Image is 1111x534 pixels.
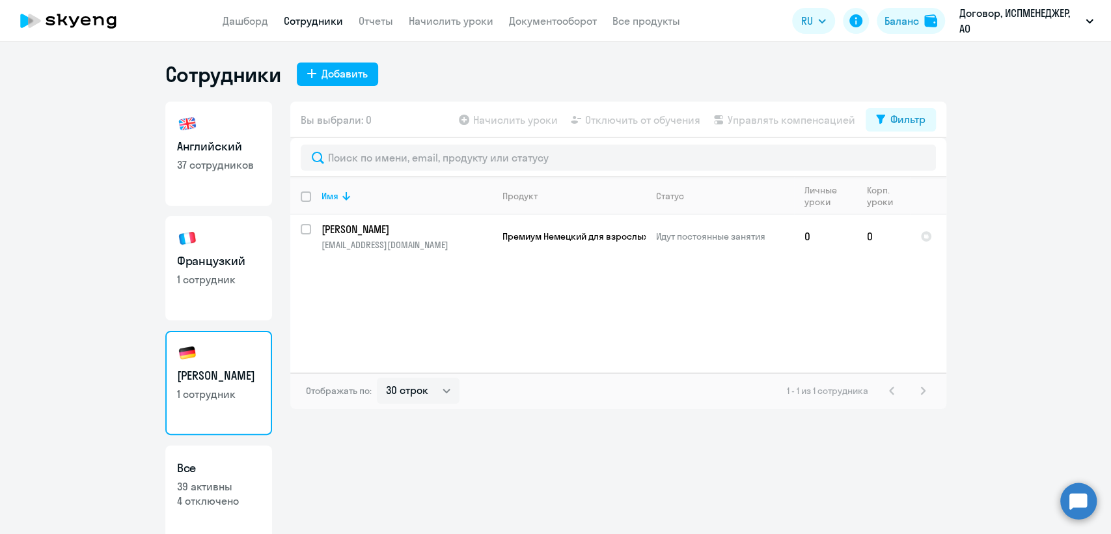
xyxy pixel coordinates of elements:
a: Отчеты [359,14,393,27]
p: [PERSON_NAME] [322,222,491,236]
p: 4 отключено [177,494,260,508]
div: Имя [322,190,491,202]
button: Добавить [297,63,378,86]
div: Статус [656,190,684,202]
div: Личные уроки [804,184,856,208]
a: Сотрудники [284,14,343,27]
p: 1 сотрудник [177,387,260,401]
p: [EMAIL_ADDRESS][DOMAIN_NAME] [322,239,491,251]
div: Статус [656,190,793,202]
button: Балансbalance [877,8,945,34]
a: [PERSON_NAME][EMAIL_ADDRESS][DOMAIN_NAME] [322,222,491,251]
div: Корп. уроки [867,184,900,208]
button: RU [792,8,835,34]
div: Продукт [502,190,645,202]
span: 1 - 1 из 1 сотрудника [787,385,868,397]
h3: Все [177,460,260,477]
input: Поиск по имени, email, продукту или статусу [301,145,936,171]
a: Документооборот [509,14,597,27]
h1: Сотрудники [165,61,281,87]
img: english [177,113,198,134]
div: Фильтр [890,111,926,127]
div: Личные уроки [804,184,847,208]
span: Вы выбрали: 0 [301,112,372,128]
img: balance [924,14,937,27]
div: Имя [322,190,338,202]
h3: Английский [177,138,260,155]
img: german [177,343,198,363]
p: 39 активны [177,479,260,494]
div: Добавить [322,66,368,81]
div: Продукт [502,190,538,202]
p: Идут постоянные занятия [656,231,793,242]
div: Корп. уроки [867,184,909,208]
a: Дашборд [223,14,268,27]
button: Фильтр [866,108,936,132]
a: Начислить уроки [409,14,493,27]
td: 0 [794,215,857,258]
a: [PERSON_NAME]1 сотрудник [165,331,272,435]
div: Баланс [885,13,919,29]
a: Французкий1 сотрудник [165,216,272,320]
p: 1 сотрудник [177,272,260,287]
h3: [PERSON_NAME] [177,367,260,384]
td: 0 [857,215,910,258]
h3: Французкий [177,253,260,270]
p: Договор, ИСПМЕНЕДЖЕР, АО [959,5,1080,36]
span: RU [801,13,813,29]
button: Договор, ИСПМЕНЕДЖЕР, АО [953,5,1100,36]
img: french [177,228,198,249]
p: 37 сотрудников [177,158,260,172]
span: Премиум Немецкий для взрослых [502,231,648,242]
a: Английский37 сотрудников [165,102,272,206]
span: Отображать по: [306,385,372,397]
a: Все продукты [612,14,680,27]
